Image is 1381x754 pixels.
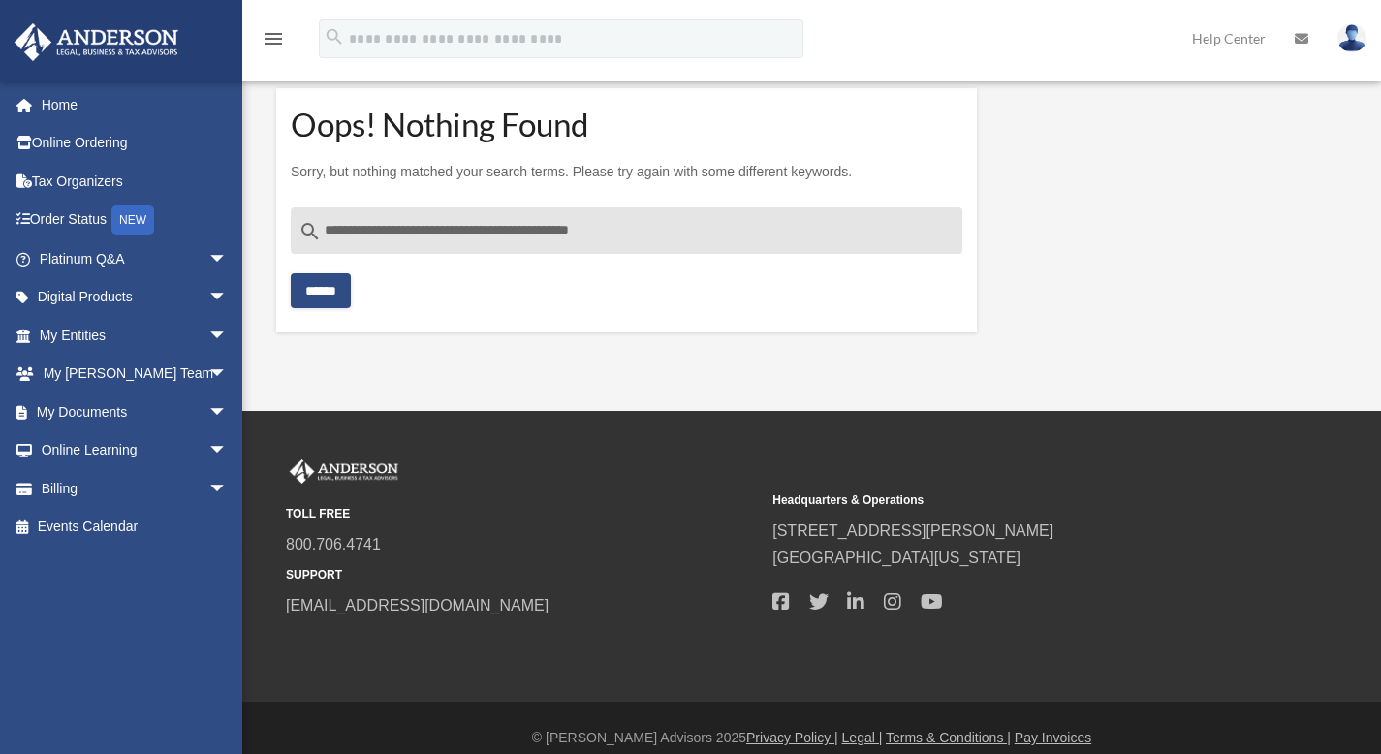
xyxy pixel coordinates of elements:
[14,239,257,278] a: Platinum Q&Aarrow_drop_down
[298,220,322,243] i: search
[14,469,257,508] a: Billingarrow_drop_down
[208,431,247,471] span: arrow_drop_down
[9,23,184,61] img: Anderson Advisors Platinum Portal
[208,316,247,356] span: arrow_drop_down
[772,522,1053,539] a: [STREET_ADDRESS][PERSON_NAME]
[286,536,381,552] a: 800.706.4741
[1015,730,1091,745] a: Pay Invoices
[286,459,402,485] img: Anderson Advisors Platinum Portal
[842,730,883,745] a: Legal |
[208,278,247,318] span: arrow_drop_down
[286,504,759,524] small: TOLL FREE
[286,597,549,613] a: [EMAIL_ADDRESS][DOMAIN_NAME]
[14,316,257,355] a: My Entitiesarrow_drop_down
[886,730,1011,745] a: Terms & Conditions |
[772,550,1020,566] a: [GEOGRAPHIC_DATA][US_STATE]
[291,112,962,137] h1: Oops! Nothing Found
[14,162,257,201] a: Tax Organizers
[14,393,257,431] a: My Documentsarrow_drop_down
[14,124,257,163] a: Online Ordering
[746,730,838,745] a: Privacy Policy |
[242,726,1381,750] div: © [PERSON_NAME] Advisors 2025
[14,508,257,547] a: Events Calendar
[291,160,962,184] p: Sorry, but nothing matched your search terms. Please try again with some different keywords.
[1337,24,1366,52] img: User Pic
[262,34,285,50] a: menu
[262,27,285,50] i: menu
[14,355,257,393] a: My [PERSON_NAME] Teamarrow_drop_down
[14,85,247,124] a: Home
[14,278,257,317] a: Digital Productsarrow_drop_down
[208,239,247,279] span: arrow_drop_down
[208,355,247,394] span: arrow_drop_down
[14,201,257,240] a: Order StatusNEW
[772,490,1245,511] small: Headquarters & Operations
[111,205,154,235] div: NEW
[208,469,247,509] span: arrow_drop_down
[324,26,345,47] i: search
[208,393,247,432] span: arrow_drop_down
[286,565,759,585] small: SUPPORT
[14,431,257,470] a: Online Learningarrow_drop_down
